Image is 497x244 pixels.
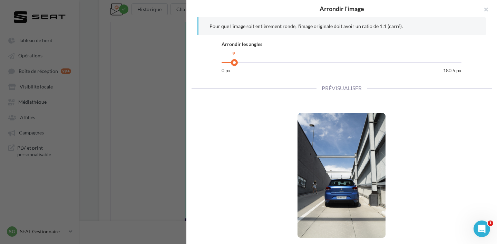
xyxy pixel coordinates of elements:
img: JPO_Septembre_2025_-_Ibiza_-_National.png [74,2,281,143]
span: 1 [488,220,493,226]
div: 0 px [222,67,231,74]
div: 180.5 px [443,67,461,74]
iframe: Intercom live chat [474,220,490,237]
p: Pour que l'image soit entièrement ronde, l'image originale doit avoir un ratio de 1:1 (carré). [209,23,475,30]
div: 9 [230,49,238,58]
div: Arrondir l'image [197,6,486,12]
img: Preview Image [298,113,386,238]
span: Prévisualiser [316,85,367,91]
label: Arrondir les angles [222,41,262,48]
